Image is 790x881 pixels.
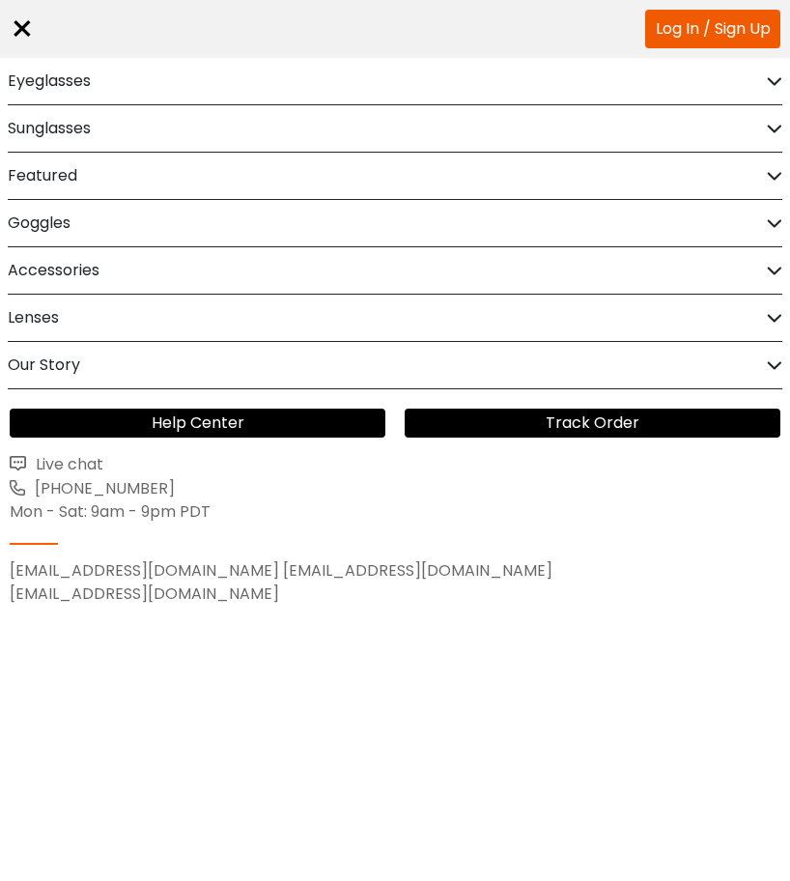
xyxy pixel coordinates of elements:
a: [PHONE_NUMBER] [10,476,780,500]
a: Log In / Sign Up [645,10,780,48]
a: [EMAIL_ADDRESS][DOMAIN_NAME] [283,559,552,583]
h2: Sunglasses [8,105,91,152]
h2: Accessories [8,247,99,294]
h2: Eyeglasses [8,58,91,104]
a: [EMAIL_ADDRESS][DOMAIN_NAME] [10,583,279,606]
span: Live chat [30,453,103,475]
h2: Our Story [8,342,80,388]
a: Track Order [405,409,780,438]
a: [EMAIL_ADDRESS][DOMAIN_NAME] [10,559,279,583]
h2: Goggles [8,200,71,246]
h2: Lenses [8,295,59,341]
div: Mon - Sat: 9am - 9pm PDT [10,500,780,524]
h2: Featured [8,153,77,199]
span: [PHONE_NUMBER] [29,477,175,499]
a: Help Center [10,409,385,438]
